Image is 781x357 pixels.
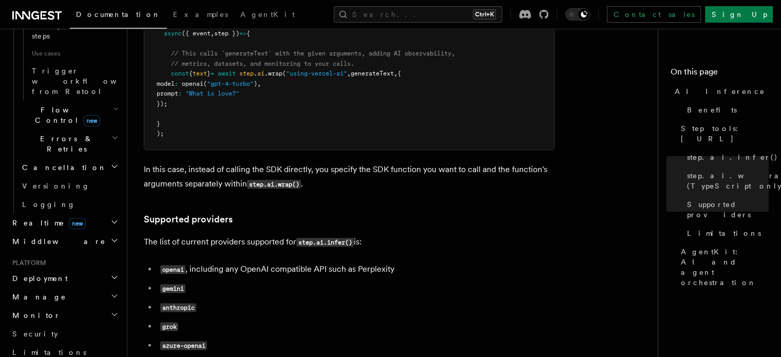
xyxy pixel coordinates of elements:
span: // metrics, datasets, and monitoring to your calls. [171,60,354,67]
a: Versioning [18,177,121,195]
span: AgentKit [240,10,295,18]
span: ) [254,80,257,87]
span: step.ai.infer() [687,152,778,162]
button: Cancellation [18,158,121,177]
a: Sign Up [705,6,773,23]
span: Supported providers [687,199,769,220]
span: AI Inference [675,86,765,97]
p: In this case, instead of calling the SDK directly, you specify the SDK function you want to call ... [144,162,555,192]
span: . [254,70,257,77]
p: The list of current providers supported for is: [144,235,555,250]
span: Security [12,330,58,338]
span: model [157,80,175,87]
button: Realtimenew [8,214,121,232]
span: , [257,80,261,87]
span: Use cases [28,45,121,62]
span: } [207,70,211,77]
a: Supported providers [144,212,233,227]
span: text [193,70,207,77]
a: step.ai.wrap() (TypeScript only) [683,166,769,195]
a: Loops over steps [28,16,121,45]
a: Limitations [683,224,769,242]
a: Documentation [70,3,167,29]
a: Step tools: [URL] [677,119,769,148]
a: Logging [18,195,121,214]
span: async [164,30,182,37]
span: Trigger workflows from Retool [32,67,145,96]
span: AgentKit: AI and agent orchestration [681,247,769,288]
span: "using-vercel-ai" [286,70,347,77]
span: step [239,70,254,77]
code: grok [160,322,178,331]
a: Examples [167,3,234,28]
span: ( [203,80,207,87]
button: Search...Ctrl+K [334,6,502,23]
span: { [246,30,250,37]
a: AgentKit: AI and agent orchestration [677,242,769,292]
span: Errors & Retries [18,134,111,154]
span: Platform [8,259,46,267]
span: await [218,70,236,77]
code: anthropic [160,303,196,312]
span: => [239,30,246,37]
span: , [394,70,397,77]
span: Monitor [8,310,61,321]
span: }); [157,100,167,107]
h4: On this page [671,66,769,82]
button: Manage [8,288,121,306]
button: Middleware [8,232,121,251]
a: Supported providers [683,195,769,224]
span: Middleware [8,236,106,247]
span: : [178,90,182,97]
span: { [189,70,193,77]
span: Cancellation [18,162,107,173]
code: step.ai.infer() [296,238,354,247]
span: Versioning [22,182,90,190]
span: , [211,30,214,37]
span: prompt [157,90,178,97]
span: Examples [173,10,228,18]
button: Toggle dark mode [565,8,590,21]
a: step.ai.infer() [683,148,769,166]
span: Limitations [687,228,761,238]
span: Benefits [687,105,737,115]
span: , [347,70,351,77]
button: Deployment [8,269,121,288]
span: ({ event [182,30,211,37]
li: , including any OpenAI compatible API such as Perplexity [157,262,555,277]
code: gemini [160,284,185,293]
code: step.ai.wrap() [247,180,301,189]
code: openai [160,265,185,274]
span: new [69,218,86,229]
span: : [175,80,178,87]
a: AI Inference [671,82,769,101]
button: Flow Controlnew [18,101,121,129]
span: step }) [214,30,239,37]
a: Benefits [683,101,769,119]
button: Errors & Retries [18,129,121,158]
a: AgentKit [234,3,301,28]
kbd: Ctrl+K [473,9,496,20]
span: "gpt-4-turbo" [207,80,254,87]
span: ); [157,130,164,137]
a: Trigger workflows from Retool [28,62,121,101]
a: Security [8,325,121,343]
span: Deployment [8,273,68,284]
span: "What is love?" [185,90,239,97]
span: Realtime [8,218,86,228]
span: new [83,115,100,126]
span: Manage [8,292,66,302]
span: Step tools: [URL] [681,123,769,144]
span: Flow Control [18,105,113,125]
span: .wrap [264,70,282,77]
span: generateText [351,70,394,77]
span: = [211,70,214,77]
a: Contact sales [607,6,701,23]
span: ai [257,70,264,77]
button: Monitor [8,306,121,325]
span: } [157,120,160,127]
span: { [397,70,401,77]
span: openai [182,80,203,87]
span: // This calls `generateText` with the given arguments, adding AI observability, [171,50,455,57]
span: Limitations [12,348,86,356]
